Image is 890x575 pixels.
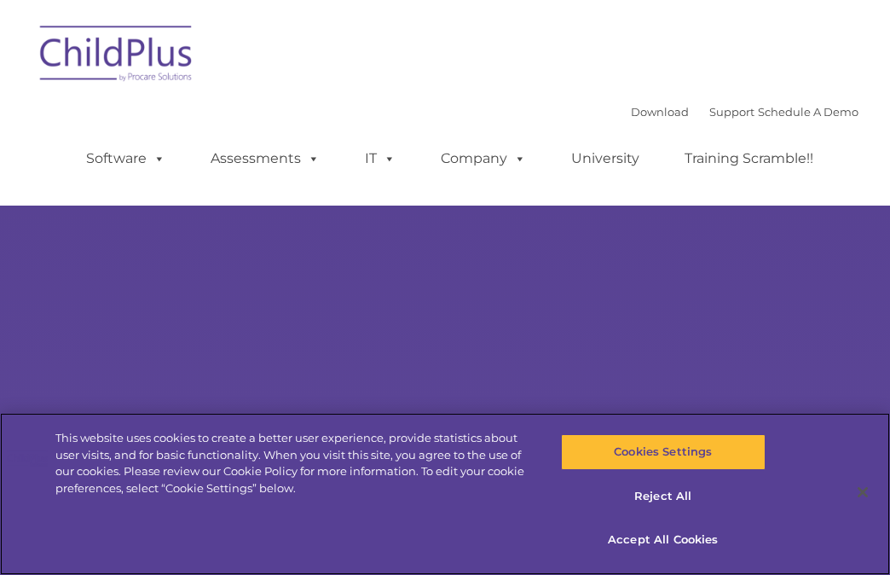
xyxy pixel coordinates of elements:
a: Company [424,142,543,176]
a: Download [631,105,689,119]
a: Schedule A Demo [758,105,858,119]
a: Assessments [194,142,337,176]
div: This website uses cookies to create a better user experience, provide statistics about user visit... [55,430,534,497]
button: Accept All Cookies [561,522,766,558]
a: Software [69,142,182,176]
button: Reject All [561,479,766,514]
font: | [631,105,858,119]
a: Training Scramble!! [667,142,830,176]
a: Support [709,105,754,119]
img: ChildPlus by Procare Solutions [32,14,202,99]
button: Close [844,473,881,511]
a: IT [348,142,413,176]
button: Cookies Settings [561,434,766,470]
a: University [554,142,656,176]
